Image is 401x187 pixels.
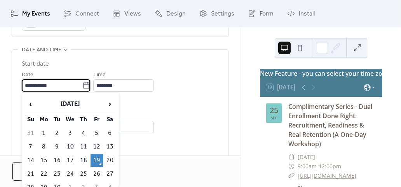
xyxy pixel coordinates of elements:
[107,3,147,24] a: Views
[51,140,63,153] td: 9
[298,172,356,179] a: [URL][DOMAIN_NAME]
[22,9,50,19] span: My Events
[22,45,61,55] span: Date and time
[194,3,240,24] a: Settings
[104,154,116,167] td: 20
[77,154,90,167] td: 18
[211,9,234,19] span: Settings
[58,3,105,24] a: Connect
[319,162,341,171] span: 12:00pm
[93,70,106,80] span: Time
[104,168,116,180] td: 27
[64,168,77,180] td: 24
[24,168,37,180] td: 21
[91,127,103,140] td: 5
[288,152,295,162] div: ​
[270,107,278,114] div: 25
[38,127,50,140] td: 1
[38,168,50,180] td: 22
[149,3,192,24] a: Design
[51,154,63,167] td: 16
[288,171,295,180] div: ​
[298,152,315,162] span: [DATE]
[271,116,277,120] div: Sep
[38,154,50,167] td: 15
[104,96,116,112] span: ›
[91,154,103,167] td: 19
[77,168,90,180] td: 25
[51,127,63,140] td: 2
[260,9,274,19] span: Form
[24,113,37,126] th: Su
[288,102,372,148] a: Complimentary Series - Dual Enrollment Done Right: Recruitment, Readiness & Real Retention (A One...
[166,9,186,19] span: Design
[91,140,103,153] td: 12
[298,162,317,171] span: 9:00am
[64,140,77,153] td: 10
[77,140,90,153] td: 11
[24,154,37,167] td: 14
[317,162,319,171] span: -
[124,9,141,19] span: Views
[75,9,99,19] span: Connect
[64,127,77,140] td: 3
[25,96,37,112] span: ‹
[288,162,295,171] div: ​
[299,9,315,19] span: Install
[64,154,77,167] td: 17
[104,127,116,140] td: 6
[104,140,116,153] td: 13
[38,113,50,126] th: Mo
[91,168,103,180] td: 26
[5,3,56,24] a: My Events
[64,113,77,126] th: We
[22,59,49,69] div: Start date
[242,3,279,24] a: Form
[77,113,90,126] th: Th
[51,113,63,126] th: Tu
[22,70,33,80] span: Date
[12,162,63,181] button: Cancel
[77,127,90,140] td: 4
[24,127,37,140] td: 31
[91,113,103,126] th: Fr
[24,140,37,153] td: 7
[51,168,63,180] td: 23
[281,3,321,24] a: Install
[38,140,50,153] td: 8
[38,96,103,112] th: [DATE]
[260,69,382,78] div: New Feature - you can select your time zone
[104,113,116,126] th: Sa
